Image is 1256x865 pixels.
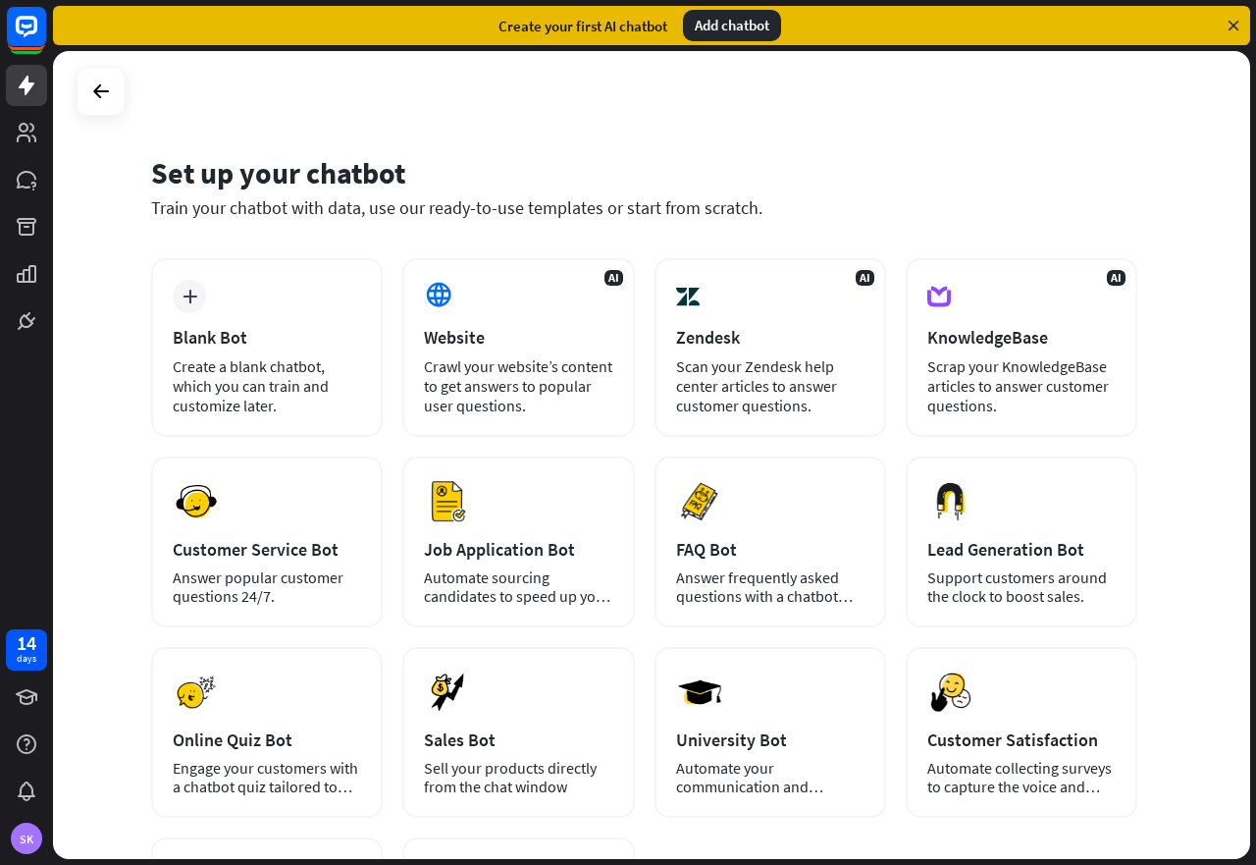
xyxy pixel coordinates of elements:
[16,8,75,67] button: Open LiveChat chat widget
[151,196,1137,219] div: Train your chatbot with data, use our ready-to-use templates or start from scratch.
[676,729,864,751] div: University Bot
[424,538,612,561] div: Job Application Bot
[676,326,864,349] div: Zendesk
[173,568,361,606] div: Answer popular customer questions 24/7.
[173,538,361,561] div: Customer Service Bot
[173,356,361,415] div: Create a blank chatbot, which you can train and customize later.
[927,326,1116,349] div: KnowledgeBase
[683,10,781,41] div: Add chatbot
[6,629,47,671] a: 14 days
[11,823,42,854] div: SK
[173,729,361,751] div: Online Quiz Bot
[17,634,36,652] div: 14
[424,568,612,606] div: Automate sourcing candidates to speed up your hiring process.
[151,154,1137,191] div: Set up your chatbot
[927,568,1116,606] div: Support customers around the clock to boost sales.
[1107,270,1125,286] span: AI
[183,290,197,303] i: plus
[424,356,612,415] div: Crawl your website’s content to get answers to popular user questions.
[676,759,864,796] div: Automate your communication and admission process.
[424,729,612,751] div: Sales Bot
[927,538,1116,561] div: Lead Generation Bot
[17,652,36,666] div: days
[856,270,874,286] span: AI
[676,568,864,606] div: Answer frequently asked questions with a chatbot and save your time.
[927,356,1116,415] div: Scrap your KnowledgeBase articles to answer customer questions.
[498,17,667,35] div: Create your first AI chatbot
[676,356,864,415] div: Scan your Zendesk help center articles to answer customer questions.
[173,326,361,349] div: Blank Bot
[424,326,612,349] div: Website
[927,759,1116,796] div: Automate collecting surveys to capture the voice and opinions of your customers.
[676,538,864,561] div: FAQ Bot
[173,759,361,796] div: Engage your customers with a chatbot quiz tailored to your needs.
[604,270,623,286] span: AI
[927,729,1116,751] div: Customer Satisfaction
[424,759,612,796] div: Sell your products directly from the chat window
